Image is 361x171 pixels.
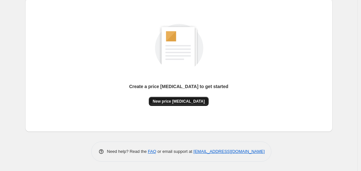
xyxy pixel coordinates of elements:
[129,83,228,90] p: Create a price [MEDICAL_DATA] to get started
[107,149,148,154] span: Need help? Read the
[156,149,193,154] span: or email support at
[193,149,265,154] a: [EMAIL_ADDRESS][DOMAIN_NAME]
[149,97,209,106] button: New price [MEDICAL_DATA]
[148,149,156,154] a: FAQ
[153,99,205,104] span: New price [MEDICAL_DATA]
